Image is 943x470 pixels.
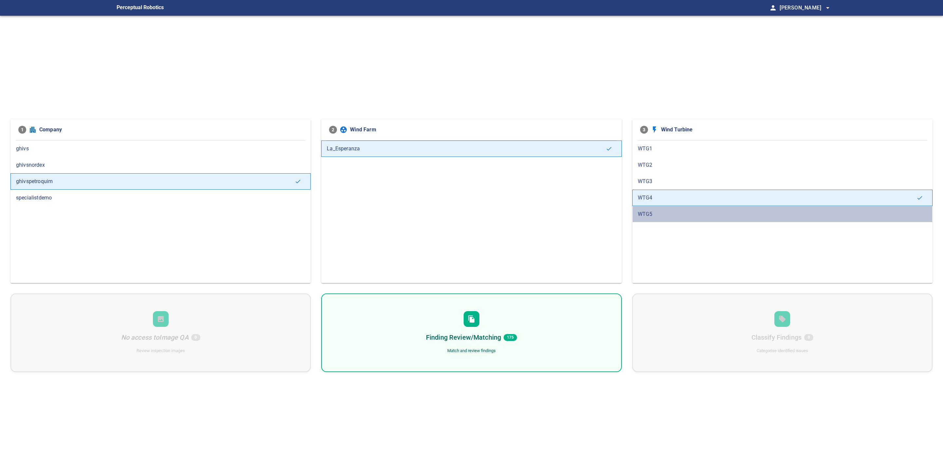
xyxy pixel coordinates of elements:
[327,145,605,153] span: La_Esperanza
[321,141,621,157] div: La_Esperanza
[16,178,295,185] span: ghivspetroquim
[426,332,501,343] h6: Finding Review/Matching
[824,4,832,12] span: arrow_drop_down
[350,126,614,134] span: Wind Farm
[16,145,305,153] span: ghivs
[780,3,832,12] span: [PERSON_NAME]
[447,348,496,354] div: Match and review findings
[640,126,648,134] span: 3
[117,3,164,13] figcaption: Perceptual Robotics
[638,161,927,169] span: WTG2
[632,173,933,190] div: WTG3
[504,334,517,341] span: 175
[10,173,311,190] div: ghivspetroquim
[769,4,777,12] span: person
[16,161,305,169] span: ghivsnordex
[10,157,311,173] div: ghivsnordex
[638,178,927,185] span: WTG3
[18,126,26,134] span: 1
[632,206,933,222] div: WTG5
[10,190,311,206] div: specialistdemo
[661,126,925,134] span: Wind Turbine
[39,126,303,134] span: Company
[632,190,933,206] div: WTG4
[632,141,933,157] div: WTG1
[16,194,305,202] span: specialistdemo
[329,126,337,134] span: 2
[321,293,621,372] div: Finding Review/Matching175Match and review findings
[638,194,916,202] span: WTG4
[638,145,927,153] span: WTG1
[10,141,311,157] div: ghivs
[638,210,927,218] span: WTG5
[632,157,933,173] div: WTG2
[777,1,832,14] button: [PERSON_NAME]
